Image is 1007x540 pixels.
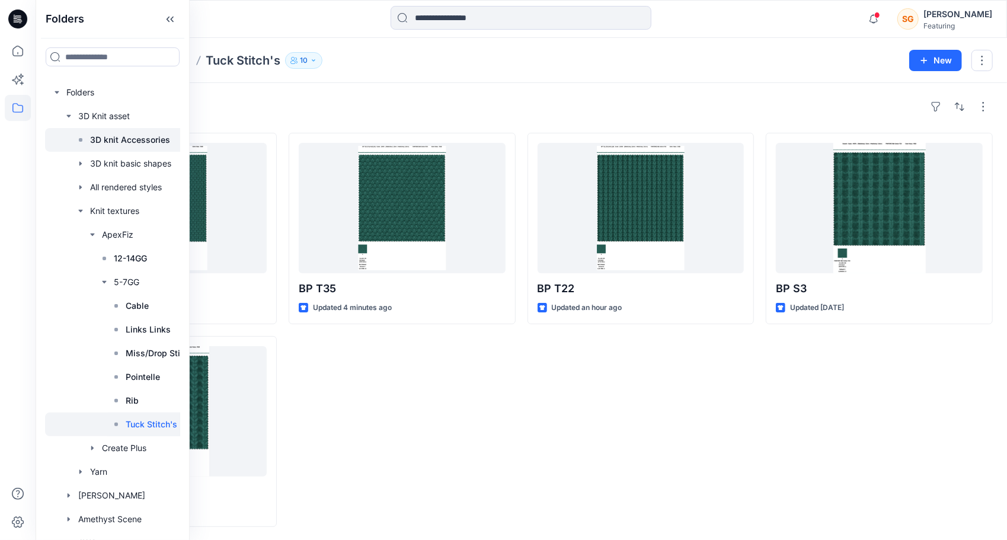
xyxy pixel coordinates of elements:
[300,54,308,67] p: 10
[776,143,983,273] a: BP S3
[923,7,992,21] div: [PERSON_NAME]
[206,52,280,69] p: Tuck Stitch's
[776,280,983,297] p: BP S3
[126,322,171,337] p: Links Links
[299,280,506,297] p: BP T35
[126,370,160,384] p: Pointelle
[126,394,139,408] p: Rib
[538,280,744,297] p: BP T22
[114,251,147,266] p: 12-14GG
[923,21,992,30] div: Featuring
[126,299,149,313] p: Cable
[299,143,506,273] a: BP T35
[897,8,919,30] div: SG
[552,302,622,314] p: Updated an hour ago
[285,52,322,69] button: 10
[909,50,962,71] button: New
[790,302,844,314] p: Updated [DATE]
[313,302,392,314] p: Updated 4 minutes ago
[538,143,744,273] a: BP T22
[90,133,170,147] p: 3D knit Accessories
[126,346,200,360] p: Miss/Drop Stitch`s
[126,417,177,432] p: Tuck Stitch's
